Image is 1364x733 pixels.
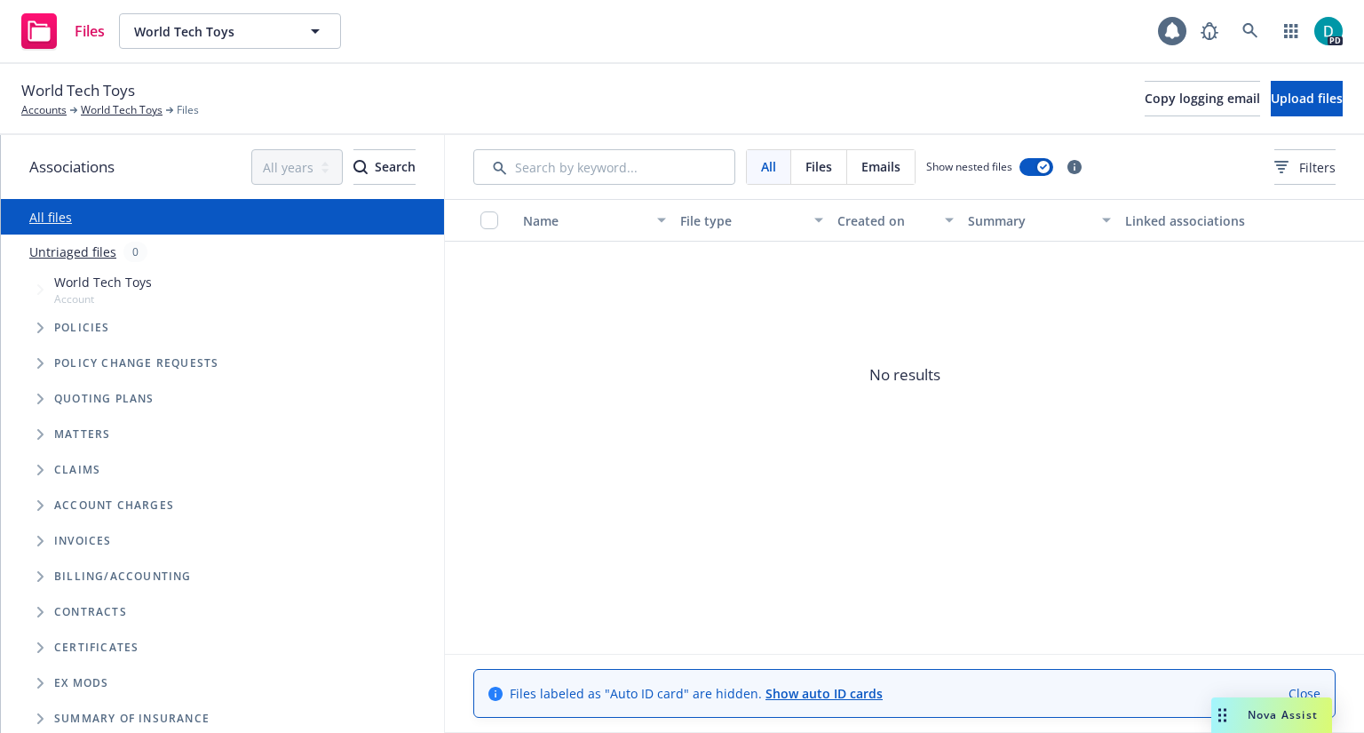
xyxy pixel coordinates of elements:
[1248,707,1318,722] span: Nova Assist
[21,79,135,102] span: World Tech Toys
[516,199,673,242] button: Name
[1145,90,1260,107] span: Copy logging email
[54,500,174,511] span: Account charges
[761,157,776,176] span: All
[1273,13,1309,49] a: Switch app
[861,157,900,176] span: Emails
[54,358,218,369] span: Policy change requests
[445,242,1364,508] span: No results
[54,607,127,617] span: Contracts
[54,713,210,724] span: Summary of insurance
[830,199,961,242] button: Created on
[353,150,416,184] div: Search
[134,22,288,41] span: World Tech Toys
[1,269,444,559] div: Tree Example
[968,211,1091,230] div: Summary
[1314,17,1343,45] img: photo
[1233,13,1268,49] a: Search
[1125,211,1268,230] div: Linked associations
[1192,13,1227,49] a: Report a Bug
[1211,697,1332,733] button: Nova Assist
[54,465,100,475] span: Claims
[54,429,110,440] span: Matters
[1118,199,1275,242] button: Linked associations
[473,149,735,185] input: Search by keyword...
[353,149,416,185] button: SearchSearch
[54,273,152,291] span: World Tech Toys
[54,323,110,333] span: Policies
[523,211,646,230] div: Name
[21,102,67,118] a: Accounts
[480,211,498,229] input: Select all
[177,102,199,118] span: Files
[1271,81,1343,116] button: Upload files
[54,291,152,307] span: Account
[14,6,112,56] a: Files
[123,242,147,262] div: 0
[1145,81,1260,116] button: Copy logging email
[805,157,832,176] span: Files
[54,678,108,689] span: Ex Mods
[81,102,163,118] a: World Tech Toys
[510,684,883,703] span: Files labeled as "Auto ID card" are hidden.
[29,155,115,179] span: Associations
[926,159,1012,174] span: Show nested files
[1289,684,1320,703] a: Close
[75,24,105,38] span: Files
[54,642,139,653] span: Certificates
[54,536,112,546] span: Invoices
[54,571,192,582] span: Billing/Accounting
[29,243,116,261] a: Untriaged files
[1211,697,1233,733] div: Drag to move
[1274,158,1336,177] span: Filters
[29,209,72,226] a: All files
[765,685,883,702] a: Show auto ID cards
[680,211,804,230] div: File type
[54,394,155,404] span: Quoting plans
[353,160,368,174] svg: Search
[673,199,830,242] button: File type
[1271,90,1343,107] span: Upload files
[961,199,1118,242] button: Summary
[837,211,934,230] div: Created on
[1299,158,1336,177] span: Filters
[119,13,341,49] button: World Tech Toys
[1274,149,1336,185] button: Filters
